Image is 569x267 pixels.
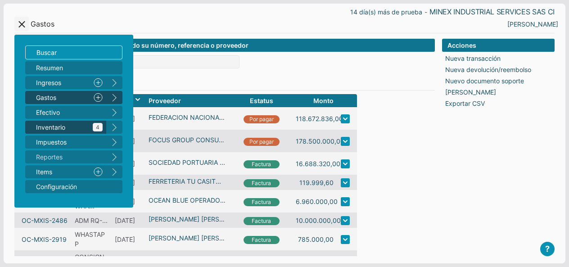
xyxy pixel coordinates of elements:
a: Nuevo [90,91,106,104]
button: Menu [14,17,29,31]
button: right [106,106,122,119]
td: [DATE] [111,228,145,250]
a: SOCIEDAD PORTUARIA ... [149,158,227,167]
button: right [106,91,122,104]
a: Exportar CSV [445,99,485,108]
a: 14 día(s) más de prueba [350,7,422,17]
td: WHASTAPP [71,228,111,250]
span: Ingresos [36,78,86,87]
a: Nuevo [90,76,106,89]
a: FEDERACION NACIONAL... [149,113,227,122]
span: Efectivo [36,108,103,117]
a: Ingresos [25,76,90,89]
div: Transacciones: [14,72,435,86]
span: Configuración [36,182,103,191]
a: ALEJANDRA RAMIREZ RAMIREZ [507,19,558,29]
i: Por pagar [244,138,280,146]
td: [DATE] [111,213,145,228]
a: 785.000,00 [298,235,334,244]
i: Factura [244,217,280,225]
span: Inventario [36,122,103,132]
a: 118.672.836,00 [296,114,343,123]
button: right [106,76,122,89]
a: Nueva transacción [445,54,501,63]
button: right [106,150,122,163]
span: Gastos [36,93,86,102]
button: ? [540,242,555,256]
div: Acciones [442,39,555,52]
i: Por pagar [244,115,280,123]
a: Items [25,165,90,178]
a: [PERSON_NAME] [445,87,496,97]
i: Factura [244,179,280,187]
th: Proveedor [145,94,230,107]
a: Reportes [25,150,106,163]
button: right [106,136,122,149]
a: Efectivo [25,106,106,119]
span: Gastos [31,19,54,29]
a: 178.500.000,00 [296,136,344,146]
a: MINEX INDUSTRIAL SERVICES SAS CI [429,7,555,17]
i: Factura [244,160,280,168]
td: ADM RQ-1523 [71,213,111,228]
th: Monto [292,94,337,107]
a: FOCUS GROUP CONSULT... [149,135,227,145]
a: Inventario4 [25,121,106,134]
a: Configuración [25,180,122,193]
a: FERRETERIA TU CASIT... [149,176,227,186]
th: Estatus [230,94,292,107]
span: - [424,9,427,15]
a: Gastos [25,91,90,104]
a: Resumen [25,61,122,74]
a: [PERSON_NAME] [PERSON_NAME] ... [149,214,227,224]
button: right [106,165,122,178]
input: Buscar [25,45,122,59]
button: right [106,121,122,134]
a: Impuestos [25,136,106,149]
a: 119.999,60 [299,178,334,187]
a: Nueva devolución/reembolso [445,65,531,74]
a: [PERSON_NAME] [PERSON_NAME] ... [149,233,227,243]
a: 10.000.000,00 [296,216,341,225]
i: Factura [244,236,280,244]
div: Encuentra una transacción ingresando su número, referencia o proveedor [14,39,435,52]
a: Nuevo documento soporte [445,76,524,86]
a: SUMATEC S. A. S BIC [149,256,227,265]
span: Impuestos [36,137,103,147]
i: 4 [93,123,103,131]
a: 16.688.320,00 [296,159,340,168]
a: Nuevo [90,165,106,178]
a: OC-MXIS-2919 [22,235,67,244]
span: Resumen [36,63,103,72]
i: Factura [244,198,280,206]
span: Items [36,167,86,176]
a: OCEAN BLUE OPERADOR... [149,195,227,205]
a: OC-MXIS-2486 [22,216,68,225]
a: 6.960.000,00 [296,197,338,206]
